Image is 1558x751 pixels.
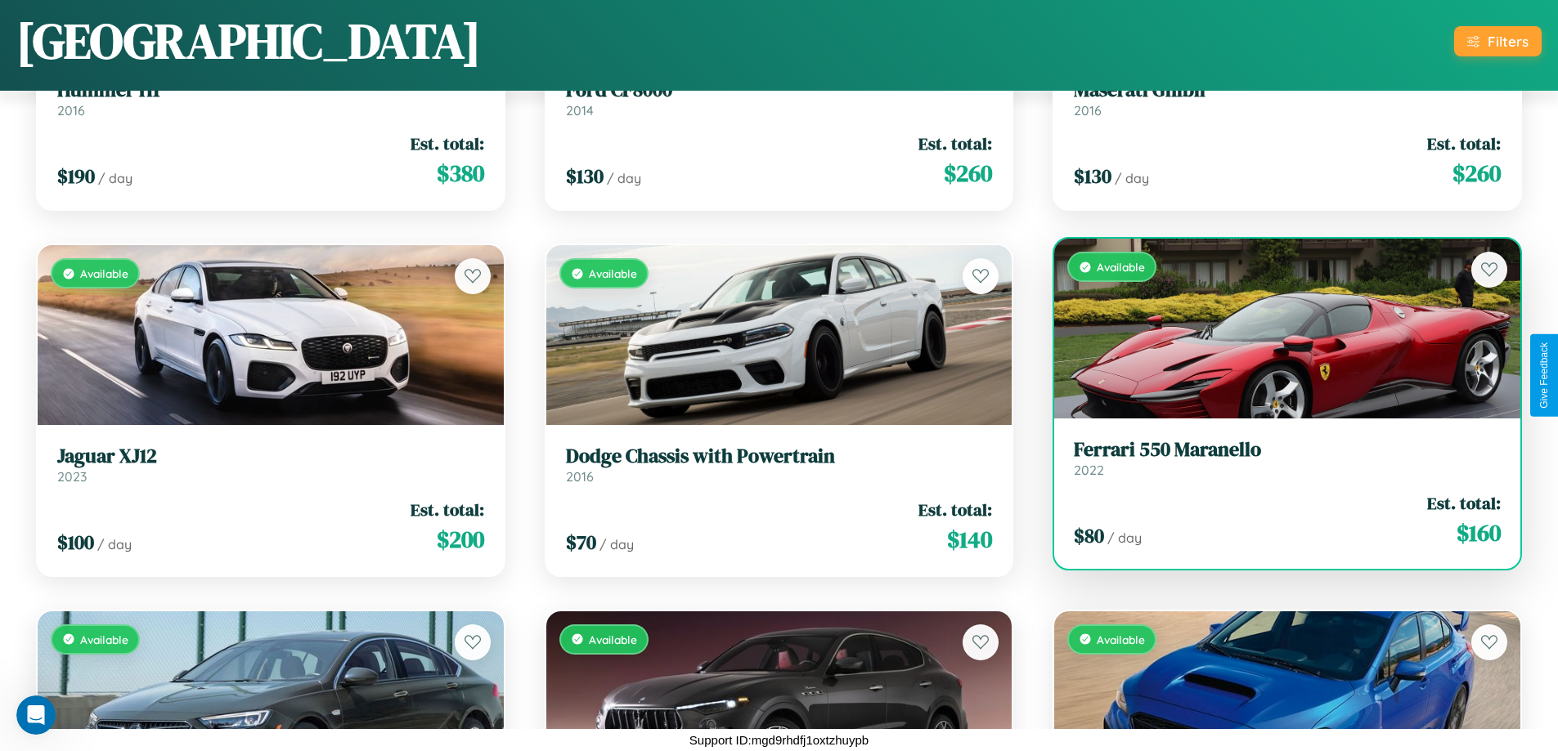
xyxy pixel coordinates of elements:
[1074,522,1104,549] span: $ 80
[1074,163,1111,190] span: $ 130
[589,633,637,646] span: Available
[57,445,484,485] a: Jaguar XJ122023
[1097,260,1145,274] span: Available
[918,132,992,155] span: Est. total:
[1074,78,1501,102] h3: Maserati Ghibli
[599,536,634,552] span: / day
[918,498,992,521] span: Est. total:
[16,7,481,74] h1: [GEOGRAPHIC_DATA]
[566,529,596,556] span: $ 70
[1538,342,1550,409] div: Give Feedback
[1097,633,1145,646] span: Available
[566,445,993,485] a: Dodge Chassis with Powertrain2016
[1452,157,1501,190] span: $ 260
[1454,26,1542,56] button: Filters
[944,157,992,190] span: $ 260
[437,157,484,190] span: $ 380
[57,78,484,102] h3: Hummer H1
[1488,33,1529,50] div: Filters
[57,163,95,190] span: $ 190
[57,445,484,468] h3: Jaguar XJ12
[566,78,993,118] a: Ford CF80002014
[1074,102,1102,118] span: 2016
[98,170,132,186] span: / day
[589,266,637,280] span: Available
[689,729,869,751] p: Support ID: mgd9rhdfj1oxtzhuypb
[57,468,87,485] span: 2023
[1074,462,1104,478] span: 2022
[1074,438,1501,478] a: Ferrari 550 Maranello2022
[566,163,604,190] span: $ 130
[1457,516,1501,549] span: $ 160
[566,445,993,468] h3: Dodge Chassis with Powertrain
[1107,530,1142,546] span: / day
[437,523,484,556] span: $ 200
[80,633,128,646] span: Available
[607,170,641,186] span: / day
[411,498,484,521] span: Est. total:
[1074,438,1501,462] h3: Ferrari 550 Maranello
[1074,78,1501,118] a: Maserati Ghibli2016
[97,536,132,552] span: / day
[566,468,594,485] span: 2016
[1427,491,1501,515] span: Est. total:
[947,523,992,556] span: $ 140
[411,132,484,155] span: Est. total:
[16,695,56,735] iframe: Intercom live chat
[57,529,94,556] span: $ 100
[57,78,484,118] a: Hummer H12016
[80,266,128,280] span: Available
[1115,170,1149,186] span: / day
[566,78,993,102] h3: Ford CF8000
[1427,132,1501,155] span: Est. total:
[566,102,594,118] span: 2014
[57,102,85,118] span: 2016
